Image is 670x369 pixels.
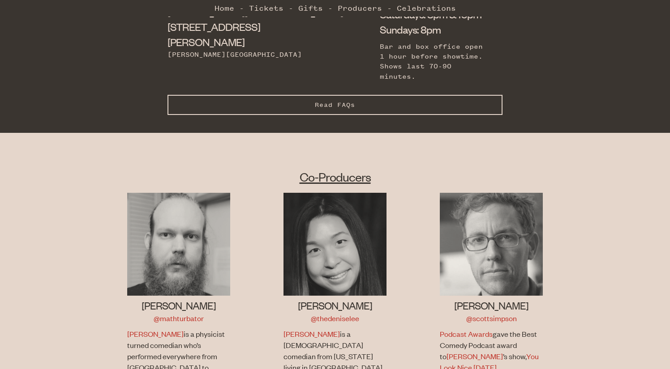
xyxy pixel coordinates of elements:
[311,313,359,323] a: @thedeniselee
[127,298,230,312] h3: [PERSON_NAME]
[380,22,489,37] li: Sundays: 8pm
[283,329,340,339] a: [PERSON_NAME]
[466,313,517,323] a: @scottsimpson
[440,298,543,312] h3: [PERSON_NAME]
[100,169,569,185] h2: Co-Producers
[440,193,543,296] img: Scott Simpson
[380,42,489,82] div: Bar and box office open 1 hour before showtime. Shows last 70-90 minutes.
[440,329,493,339] a: Podcast Awards
[283,298,387,312] h3: [PERSON_NAME]
[154,313,204,323] a: @mathturbator
[167,50,335,59] div: [PERSON_NAME][GEOGRAPHIC_DATA]
[447,351,503,361] a: [PERSON_NAME]
[127,329,184,339] a: [PERSON_NAME]
[283,193,387,296] img: Denise Lee
[167,4,335,50] div: [STREET_ADDRESS][PERSON_NAME]
[315,101,355,109] span: Read FAQs
[127,193,230,296] img: Jon Allen
[167,5,343,18] span: [PERSON_NAME][GEOGRAPHIC_DATA]
[167,95,502,115] button: Read FAQs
